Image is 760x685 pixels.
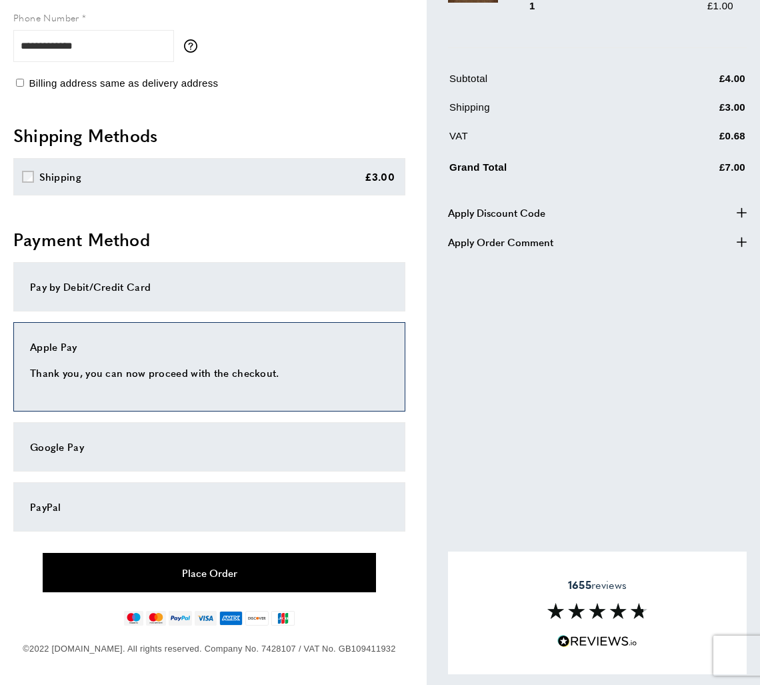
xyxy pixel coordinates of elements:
[29,77,218,89] span: Billing address same as delivery address
[13,123,405,147] h2: Shipping Methods
[568,578,627,592] span: reviews
[568,577,591,592] strong: 1655
[449,128,652,154] td: VAT
[169,611,192,626] img: paypal
[653,157,745,185] td: £7.00
[219,611,243,626] img: american-express
[271,611,295,626] img: jcb
[30,279,389,295] div: Pay by Debit/Credit Card
[124,611,143,626] img: maestro
[449,71,652,97] td: Subtotal
[653,128,745,154] td: £0.68
[13,227,405,251] h2: Payment Method
[23,644,395,654] span: ©2022 [DOMAIN_NAME]. All rights reserved. Company No. 7428107 / VAT No. GB109411932
[448,205,545,221] span: Apply Discount Code
[365,169,395,185] div: £3.00
[245,611,269,626] img: discover
[449,99,652,125] td: Shipping
[43,553,376,592] button: Place Order
[30,339,389,355] div: Apple Pay
[195,611,217,626] img: visa
[547,603,647,619] img: Reviews section
[448,234,553,250] span: Apply Order Comment
[449,157,652,185] td: Grand Total
[184,39,204,53] button: More information
[30,365,389,381] p: Thank you, you can now proceed with the checkout.
[16,79,24,87] input: Billing address same as delivery address
[13,11,79,24] span: Phone Number
[653,71,745,97] td: £4.00
[30,499,389,515] div: PayPal
[39,169,81,185] div: Shipping
[146,611,165,626] img: mastercard
[30,439,389,455] div: Google Pay
[557,635,637,648] img: Reviews.io 5 stars
[653,99,745,125] td: £3.00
